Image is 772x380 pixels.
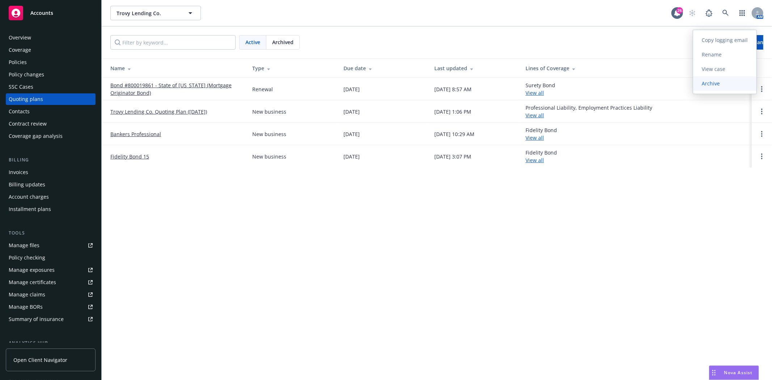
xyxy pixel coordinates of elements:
[6,301,96,313] a: Manage BORs
[758,152,766,161] a: Open options
[758,85,766,93] a: Open options
[693,51,730,58] span: Rename
[110,108,207,115] a: Trovy Lending Co. Quoting Plan ([DATE])
[110,64,241,72] div: Name
[343,108,360,115] div: [DATE]
[6,81,96,93] a: SSC Cases
[735,6,750,20] a: Switch app
[252,130,286,138] div: New business
[6,56,96,68] a: Policies
[6,130,96,142] a: Coverage gap analysis
[9,81,33,93] div: SSC Cases
[9,118,47,130] div: Contract review
[252,64,332,72] div: Type
[110,35,236,50] input: Filter by keyword...
[343,64,423,72] div: Due date
[6,166,96,178] a: Invoices
[9,301,43,313] div: Manage BORs
[9,240,39,251] div: Manage files
[693,66,734,72] span: View case
[724,370,753,376] span: Nova Assist
[110,153,149,160] a: Fidelity Bond 15
[676,7,683,14] div: 26
[252,85,273,93] div: Renewal
[9,130,63,142] div: Coverage gap analysis
[6,118,96,130] a: Contract review
[6,156,96,164] div: Billing
[9,106,30,117] div: Contacts
[434,108,471,115] div: [DATE] 1:06 PM
[343,153,360,160] div: [DATE]
[9,69,44,80] div: Policy changes
[434,85,472,93] div: [DATE] 8:57 AM
[526,126,557,142] div: Fidelity Bond
[6,106,96,117] a: Contacts
[6,32,96,43] a: Overview
[702,6,716,20] a: Report a Bug
[693,80,729,87] span: Archive
[526,112,544,119] a: View all
[343,130,360,138] div: [DATE]
[526,89,544,96] a: View all
[709,366,759,380] button: Nova Assist
[6,276,96,288] a: Manage certificates
[526,81,555,97] div: Surety Bond
[434,130,474,138] div: [DATE] 10:29 AM
[117,9,179,17] span: Trovy Lending Co.
[110,81,241,97] a: Bond #800019861 - State of [US_STATE] (Mortgage Originator Bond)
[6,69,96,80] a: Policy changes
[526,104,652,119] div: Professional Liability, Employment Practices Liability
[9,44,31,56] div: Coverage
[9,252,45,263] div: Policy checking
[434,153,471,160] div: [DATE] 3:07 PM
[9,191,49,203] div: Account charges
[245,38,260,46] span: Active
[252,108,286,115] div: New business
[526,149,557,164] div: Fidelity Bond
[685,6,700,20] a: Start snowing
[252,153,286,160] div: New business
[9,276,56,288] div: Manage certificates
[9,313,64,325] div: Summary of insurance
[9,289,45,300] div: Manage claims
[693,37,756,43] span: Copy logging email
[6,240,96,251] a: Manage files
[6,252,96,263] a: Policy checking
[758,107,766,116] a: Open options
[526,64,746,72] div: Lines of Coverage
[9,264,55,276] div: Manage exposures
[6,339,96,347] div: Analytics hub
[758,130,766,138] a: Open options
[6,93,96,105] a: Quoting plans
[30,10,53,16] span: Accounts
[9,56,27,68] div: Policies
[6,191,96,203] a: Account charges
[709,366,718,380] div: Drag to move
[9,166,28,178] div: Invoices
[6,44,96,56] a: Coverage
[110,6,201,20] button: Trovy Lending Co.
[9,179,45,190] div: Billing updates
[13,356,67,364] span: Open Client Navigator
[526,134,544,141] a: View all
[434,64,514,72] div: Last updated
[718,6,733,20] a: Search
[9,93,43,105] div: Quoting plans
[343,85,360,93] div: [DATE]
[9,32,31,43] div: Overview
[6,229,96,237] div: Tools
[526,157,544,164] a: View all
[110,130,161,138] a: Bankers Professional
[6,313,96,325] a: Summary of insurance
[6,3,96,23] a: Accounts
[9,203,51,215] div: Installment plans
[272,38,294,46] span: Archived
[6,264,96,276] a: Manage exposures
[6,203,96,215] a: Installment plans
[6,179,96,190] a: Billing updates
[6,289,96,300] a: Manage claims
